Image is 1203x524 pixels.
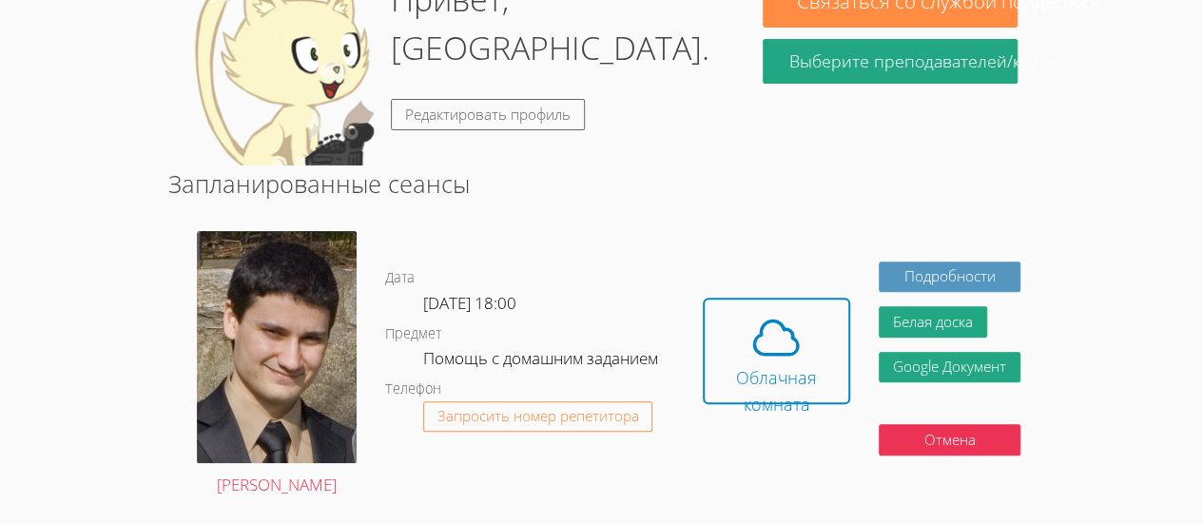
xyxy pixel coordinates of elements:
[789,49,1058,72] font: Выберите преподавателей/курсы
[385,379,441,398] font: Телефон
[385,324,441,342] font: Предмет
[423,401,653,433] button: Запросить номер репетитора
[197,231,357,499] a: [PERSON_NAME]
[879,262,1020,293] a: Подробности
[217,474,337,495] font: [PERSON_NAME]
[423,347,658,369] font: Помощь с домашним заданием
[423,292,516,314] font: [DATE] 18:00
[391,99,585,130] a: Редактировать профиль
[879,306,987,338] button: Белая доска
[879,424,1020,456] button: Отмена
[924,430,976,449] font: Отмена
[168,167,470,200] font: Запланированные сеансы
[385,268,415,286] font: Дата
[893,312,973,331] font: Белая доска
[736,366,817,416] font: Облачная комната
[197,231,357,463] img: david.jpg
[763,39,1017,84] a: Выберите преподавателей/курсы
[437,406,639,425] font: Запросить номер репетитора
[405,105,571,124] font: Редактировать профиль
[703,298,851,404] button: Облачная комната
[904,266,996,285] font: Подробности
[893,357,1006,376] font: Google Документ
